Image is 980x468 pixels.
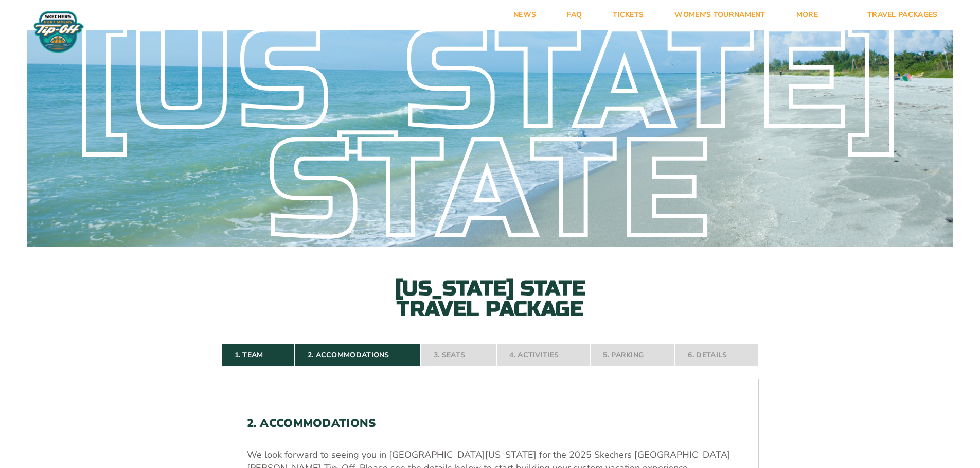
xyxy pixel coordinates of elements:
[222,344,295,367] a: 1. Team
[27,26,953,246] div: [US_STATE] State
[377,278,603,319] h2: [US_STATE] State Travel Package
[31,10,86,54] img: Fort Myers Tip-Off
[247,417,734,430] h2: 2. Accommodations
